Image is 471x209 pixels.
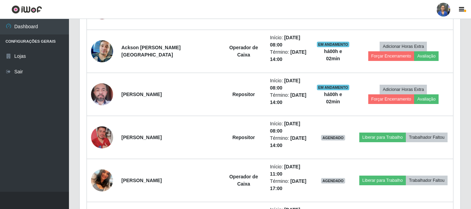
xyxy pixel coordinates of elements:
strong: [PERSON_NAME] [121,92,162,97]
button: Trabalhador Faltou [406,133,448,142]
button: Avaliação [414,51,439,61]
strong: Operador de Caixa [229,174,258,187]
strong: Repositor [232,135,255,140]
span: AGENDADO [321,178,345,184]
button: Avaliação [414,94,439,104]
img: 1745957511046.jpeg [91,32,113,71]
img: 1741878920639.jpeg [91,118,113,157]
li: Término: [270,178,308,192]
time: [DATE] 08:00 [270,121,300,134]
button: Liberar para Trabalho [359,176,406,185]
button: Adicionar Horas Extra [380,85,427,94]
button: Forçar Encerramento [368,51,414,61]
li: Término: [270,92,308,106]
img: 1704989686512.jpeg [91,161,113,200]
img: CoreUI Logo [11,5,42,14]
span: EM ANDAMENTO [317,85,350,90]
strong: há 00 h e 02 min [324,92,342,104]
button: Trabalhador Faltou [406,176,448,185]
li: Início: [270,34,308,49]
strong: há 00 h e 02 min [324,49,342,61]
button: Adicionar Horas Extra [380,42,427,51]
strong: [PERSON_NAME] [121,178,162,183]
button: Forçar Encerramento [368,94,414,104]
li: Término: [270,135,308,149]
strong: [PERSON_NAME] [121,135,162,140]
li: Início: [270,77,308,92]
strong: Operador de Caixa [229,45,258,58]
img: 1718556919128.jpeg [91,80,113,109]
li: Início: [270,120,308,135]
time: [DATE] 11:00 [270,164,300,177]
button: Liberar para Trabalho [359,133,406,142]
span: EM ANDAMENTO [317,42,350,47]
span: AGENDADO [321,135,345,140]
time: [DATE] 08:00 [270,78,300,91]
strong: Ackson [PERSON_NAME][GEOGRAPHIC_DATA] [121,45,181,58]
li: Início: [270,163,308,178]
li: Término: [270,49,308,63]
time: [DATE] 08:00 [270,35,300,48]
strong: Repositor [232,92,255,97]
